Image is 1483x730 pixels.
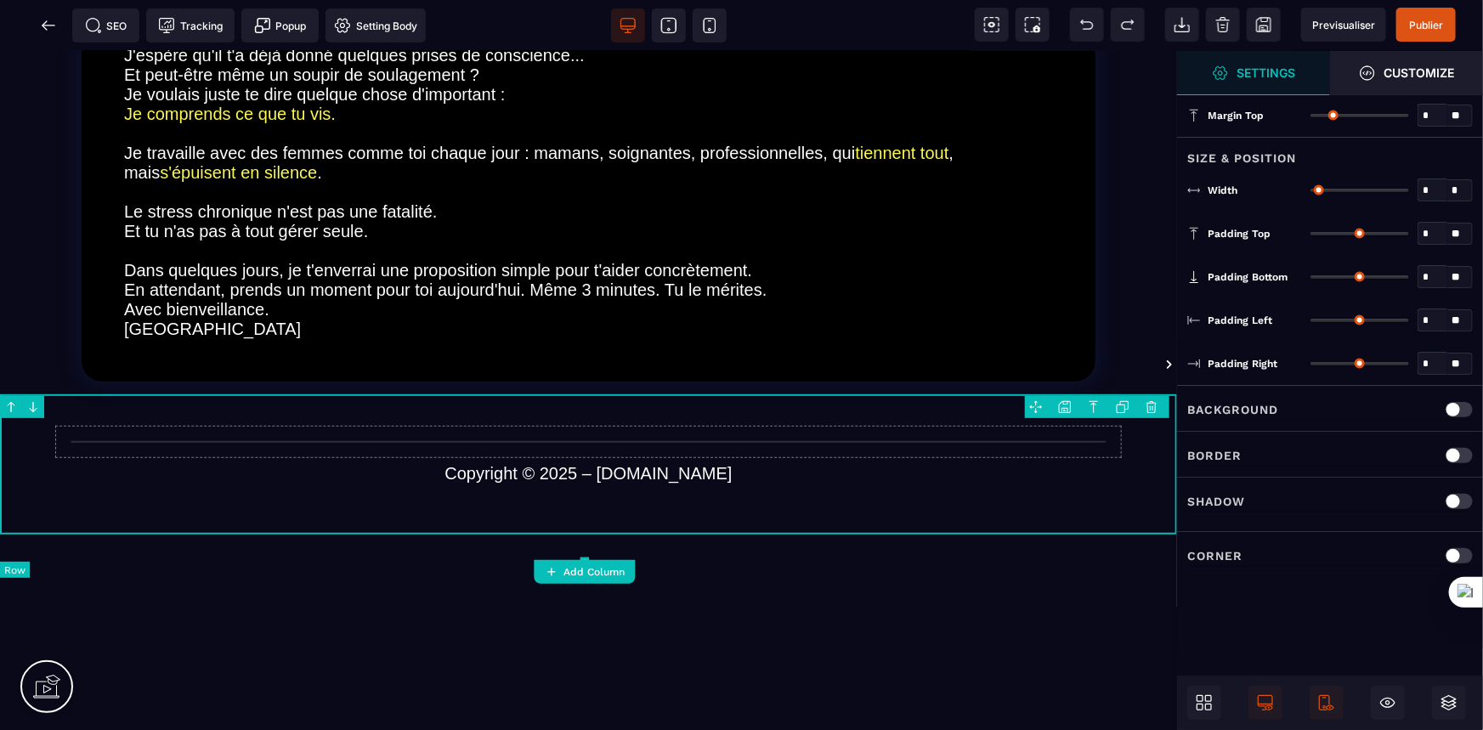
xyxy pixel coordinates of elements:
span: Settings [1177,51,1330,95]
span: SEO [85,17,127,34]
strong: Add Column [564,566,625,578]
span: Width [1208,184,1237,197]
span: Open Layers [1432,686,1466,720]
span: Open Style Manager [1330,51,1483,95]
span: Screenshot [1016,8,1050,42]
span: Setting Body [334,17,417,34]
p: Border [1187,445,1242,466]
span: Hide/Show Block [1371,686,1405,720]
span: Mobile Only [1310,686,1344,720]
span: Padding Right [1208,357,1277,371]
span: Margin Top [1208,109,1264,122]
div: Size & Position [1177,137,1483,168]
p: Corner [1187,546,1242,566]
span: Padding Bottom [1208,270,1288,284]
span: Tracking [158,17,223,34]
span: Preview [1301,8,1386,42]
span: Padding Top [1208,227,1271,241]
span: Previsualiser [1312,19,1375,31]
p: Background [1187,399,1278,420]
strong: Settings [1237,66,1296,79]
text: Copyright © 2025 – [DOMAIN_NAME] [13,409,1164,437]
span: Desktop Only [1248,686,1282,720]
span: Publier [1409,19,1443,31]
span: Padding Left [1208,314,1272,327]
span: Popup [254,17,307,34]
span: View components [975,8,1009,42]
span: Open Blocks [1187,686,1221,720]
button: Add Column [535,560,636,584]
strong: Customize [1384,66,1455,79]
p: Shadow [1187,491,1245,512]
